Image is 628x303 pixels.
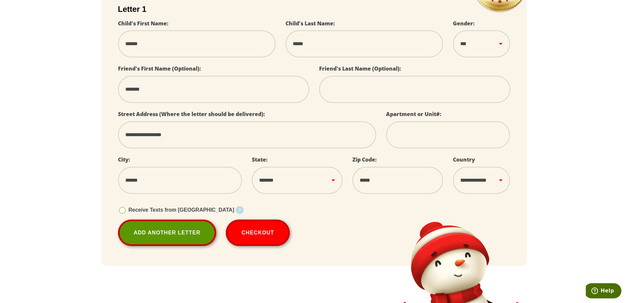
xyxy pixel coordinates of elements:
[252,156,268,163] label: State:
[285,20,335,27] label: Child's Last Name:
[129,207,234,213] span: Receive Texts from [GEOGRAPHIC_DATA]
[319,65,401,72] label: Friend's Last Name (Optional):
[118,5,510,14] h2: Letter 1
[352,156,377,163] label: Zip Code:
[118,110,265,118] label: Street Address (Where the letter should be delivered):
[453,20,475,27] label: Gender:
[118,65,201,72] label: Friend's First Name (Optional):
[226,220,290,246] button: Checkout
[386,110,441,118] label: Apartment or Unit#:
[453,156,475,163] label: Country
[586,283,621,300] iframe: Opens a widget where you can find more information
[118,156,130,163] label: City:
[118,220,216,246] a: Add Another Letter
[118,20,168,27] label: Child's First Name:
